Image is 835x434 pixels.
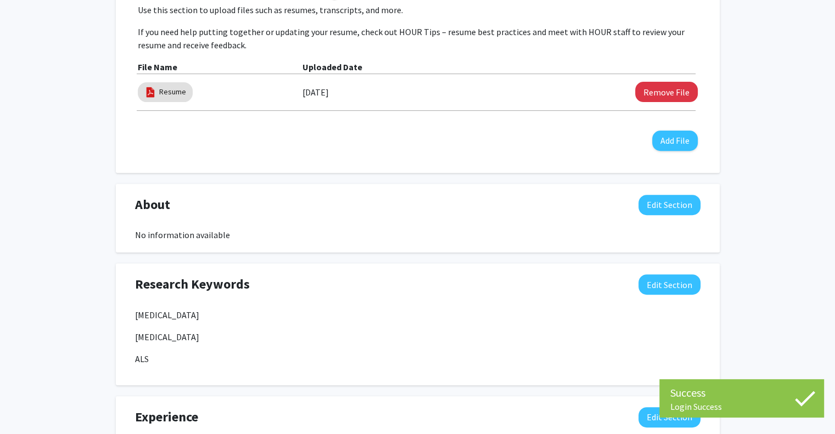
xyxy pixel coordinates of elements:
[638,195,700,215] button: Edit About
[638,274,700,295] button: Edit Research Keywords
[652,131,698,151] button: Add File
[159,86,186,98] a: Resume
[144,86,156,98] img: pdf_icon.png
[135,407,198,427] span: Experience
[135,195,170,215] span: About
[135,308,700,322] p: [MEDICAL_DATA]
[135,274,250,294] span: Research Keywords
[135,228,700,241] div: No information available
[670,401,813,412] div: Login Success
[635,82,698,102] button: Remove Resume File
[670,385,813,401] div: Success
[302,83,329,102] label: [DATE]
[8,385,47,426] iframe: Chat
[302,61,362,72] b: Uploaded Date
[138,25,698,52] p: If you need help putting together or updating your resume, check out HOUR Tips – resume best prac...
[138,61,177,72] b: File Name
[138,3,698,16] p: Use this section to upload files such as resumes, transcripts, and more.
[135,330,700,343] p: [MEDICAL_DATA]
[638,407,700,427] button: Edit Experience
[135,352,700,365] p: ALS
